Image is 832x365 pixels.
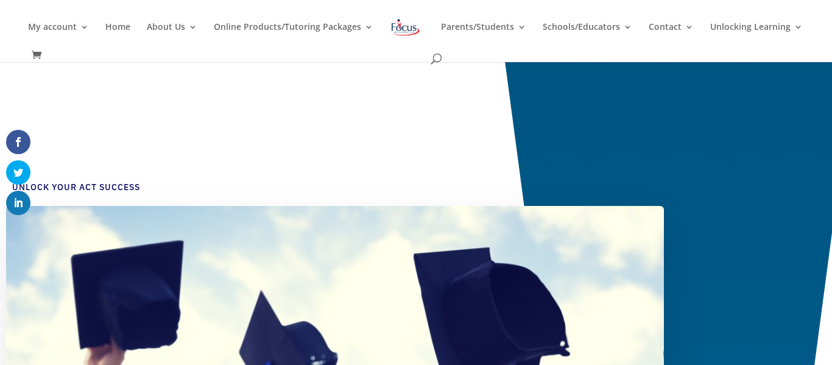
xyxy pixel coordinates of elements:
[12,182,646,200] h4: Unlock Your ACT Success
[649,23,694,51] a: Contact
[710,23,803,51] a: Unlocking Learning
[28,23,89,51] a: My account
[390,16,421,38] img: Focus on Learning
[147,23,197,51] a: About Us
[105,23,130,51] a: Home
[441,23,526,51] a: Parents/Students
[543,23,632,51] a: Schools/Educators
[214,23,373,51] a: Online Products/Tutoring Packages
